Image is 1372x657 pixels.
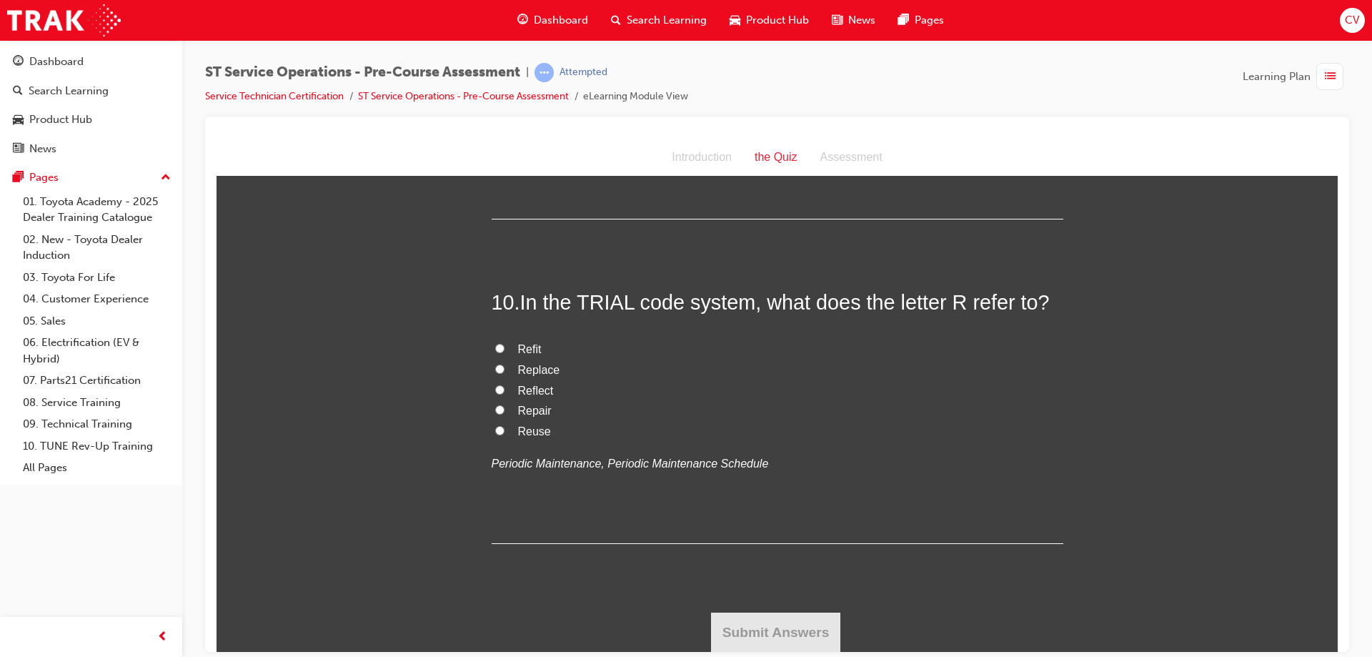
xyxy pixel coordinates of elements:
[302,245,337,257] span: Reflect
[583,89,688,105] li: eLearning Module View
[17,370,177,392] a: 07. Parts21 Certification
[205,64,520,81] span: ST Service Operations - Pre-Course Assessment
[17,229,177,267] a: 02. New - Toyota Dealer Induction
[29,112,92,128] div: Product Hub
[17,457,177,479] a: All Pages
[279,266,288,275] input: Repair
[611,11,621,29] span: search-icon
[506,6,600,35] a: guage-iconDashboard
[29,83,109,99] div: Search Learning
[275,318,552,330] em: Periodic Maintenance, Periodic Maintenance Schedule
[17,310,177,332] a: 05. Sales
[6,107,177,133] a: Product Hub
[17,435,177,458] a: 10. TUNE Rev-Up Training
[17,413,177,435] a: 09. Technical Training
[887,6,955,35] a: pages-iconPages
[302,204,325,216] span: Refit
[444,8,527,29] div: Introduction
[848,12,875,29] span: News
[600,6,718,35] a: search-iconSearch Learning
[29,54,84,70] div: Dashboard
[29,141,56,157] div: News
[302,265,335,277] span: Repair
[560,66,607,79] div: Attempted
[718,6,820,35] a: car-iconProduct Hub
[526,64,529,81] span: |
[13,85,23,98] span: search-icon
[1345,12,1359,29] span: CV
[302,224,344,237] span: Replace
[17,332,177,370] a: 06. Electrification (EV & Hybrid)
[17,392,177,414] a: 08. Service Training
[6,78,177,104] a: Search Learning
[161,169,171,187] span: up-icon
[1340,8,1365,33] button: CV
[898,11,909,29] span: pages-icon
[7,4,121,36] img: Trak
[832,11,842,29] span: news-icon
[534,12,588,29] span: Dashboard
[279,287,288,296] input: Reuse
[279,204,288,214] input: Refit
[275,149,847,177] h2: 10 .
[730,11,740,29] span: car-icon
[1243,63,1349,90] button: Learning Plan
[915,12,944,29] span: Pages
[13,143,24,156] span: news-icon
[304,152,833,174] span: In the TRIAL code system, what does the letter R refer to?
[13,56,24,69] span: guage-icon
[6,164,177,191] button: Pages
[205,90,344,102] a: Service Technician Certification
[527,8,592,29] div: the Quiz
[494,473,625,513] button: Submit Answers
[820,6,887,35] a: news-iconNews
[17,288,177,310] a: 04. Customer Experience
[1325,68,1336,86] span: list-icon
[13,172,24,184] span: pages-icon
[6,46,177,164] button: DashboardSearch LearningProduct HubNews
[279,246,288,255] input: Reflect
[592,8,677,29] div: Assessment
[6,49,177,75] a: Dashboard
[29,169,59,186] div: Pages
[17,267,177,289] a: 03. Toyota For Life
[535,63,554,82] span: learningRecordVerb_ATTEMPT-icon
[746,12,809,29] span: Product Hub
[358,90,569,102] a: ST Service Operations - Pre-Course Assessment
[302,286,334,298] span: Reuse
[627,12,707,29] span: Search Learning
[157,628,168,646] span: prev-icon
[1243,69,1311,85] span: Learning Plan
[17,191,177,229] a: 01. Toyota Academy - 2025 Dealer Training Catalogue
[279,225,288,234] input: Replace
[13,114,24,127] span: car-icon
[517,11,528,29] span: guage-icon
[6,136,177,162] a: News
